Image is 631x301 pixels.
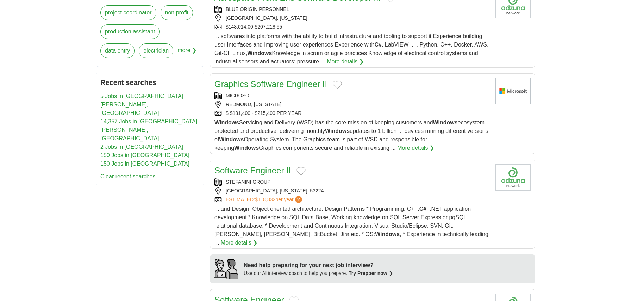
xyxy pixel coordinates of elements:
[161,5,193,20] a: non profit
[214,166,291,175] a: Software Engineer II
[100,152,189,158] a: 150 Jobs in [GEOGRAPHIC_DATA]
[214,14,490,22] div: [GEOGRAPHIC_DATA], [US_STATE]
[214,23,490,31] div: $148,014.00-$207,218.55
[100,43,135,58] a: data entry
[495,78,531,104] img: Microsoft logo
[226,196,304,203] a: ESTIMATED:$118,832per year?
[495,164,531,191] img: Company logo
[374,42,381,48] strong: C#
[244,270,393,277] div: Use our AI interview coach to help you prepare.
[419,206,426,212] strong: C#
[375,231,400,237] strong: Windows
[234,145,259,151] strong: Windows
[247,50,272,56] strong: Windows
[397,144,434,152] a: More details ❯
[433,119,458,125] strong: Windows
[100,24,160,39] a: production assistant
[226,93,255,98] a: MICROSOFT
[214,206,488,246] span: ... and Design: Object oriented architecture, Design Patterns * Programming: C++, , .NET applicat...
[100,118,197,141] a: 14,357 Jobs in [GEOGRAPHIC_DATA][PERSON_NAME], [GEOGRAPHIC_DATA]
[325,128,350,134] strong: Windows
[214,6,490,13] div: BLUE ORIGIN PERSONNEL
[333,81,342,89] button: Add to favorite jobs
[100,161,189,167] a: 150 Jobs in [GEOGRAPHIC_DATA]
[349,270,393,276] a: Try Prepper now ❯
[327,57,364,66] a: More details ❯
[214,119,239,125] strong: Windows
[255,197,275,202] span: $118,832
[100,5,156,20] a: project coordinator
[177,43,196,62] span: more ❯
[100,144,183,150] a: 2 Jobs in [GEOGRAPHIC_DATA]
[296,167,306,176] button: Add to favorite jobs
[214,79,327,89] a: Graphics Software Engineer II
[221,239,258,247] a: More details ❯
[214,33,488,64] span: ... softwares into platforms with the ability to build infrastructure and tooling to support it E...
[244,261,393,270] div: Need help preparing for your next job interview?
[139,43,173,58] a: electrician
[100,93,183,116] a: 5 Jobs in [GEOGRAPHIC_DATA][PERSON_NAME], [GEOGRAPHIC_DATA]
[219,136,244,142] strong: Windows
[295,196,302,203] span: ?
[214,119,488,151] span: Servicing and Delivery (WSD) has the core mission of keeping customers and ecosystem protected an...
[214,110,490,117] div: $ $131,400 - $215,400 PER YEAR
[214,101,490,108] div: REDMOND, [US_STATE]
[100,173,156,179] a: Clear recent searches
[214,187,490,195] div: [GEOGRAPHIC_DATA], [US_STATE], 53224
[100,77,200,88] h2: Recent searches
[214,178,490,186] div: STEFANINI GROUP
